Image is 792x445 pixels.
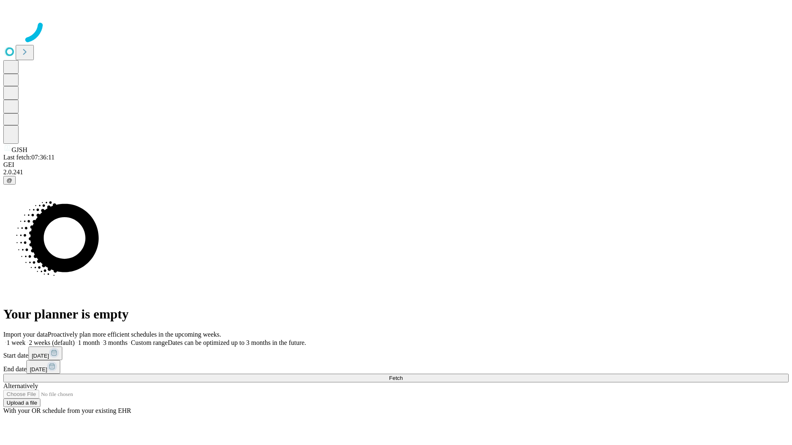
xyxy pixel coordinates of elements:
[12,146,27,153] span: GJSH
[3,360,789,374] div: End date
[389,375,403,381] span: Fetch
[3,307,789,322] h1: Your planner is empty
[26,360,60,374] button: [DATE]
[7,177,12,183] span: @
[32,353,49,359] span: [DATE]
[78,339,100,346] span: 1 month
[30,366,47,372] span: [DATE]
[3,176,16,185] button: @
[3,331,48,338] span: Import your data
[3,407,131,414] span: With your OR schedule from your existing EHR
[103,339,127,346] span: 3 months
[29,339,75,346] span: 2 weeks (default)
[131,339,167,346] span: Custom range
[3,161,789,169] div: GEI
[3,398,40,407] button: Upload a file
[168,339,306,346] span: Dates can be optimized up to 3 months in the future.
[3,169,789,176] div: 2.0.241
[7,339,26,346] span: 1 week
[28,347,62,360] button: [DATE]
[3,374,789,382] button: Fetch
[48,331,221,338] span: Proactively plan more efficient schedules in the upcoming weeks.
[3,154,54,161] span: Last fetch: 07:36:11
[3,382,38,389] span: Alternatively
[3,347,789,360] div: Start date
